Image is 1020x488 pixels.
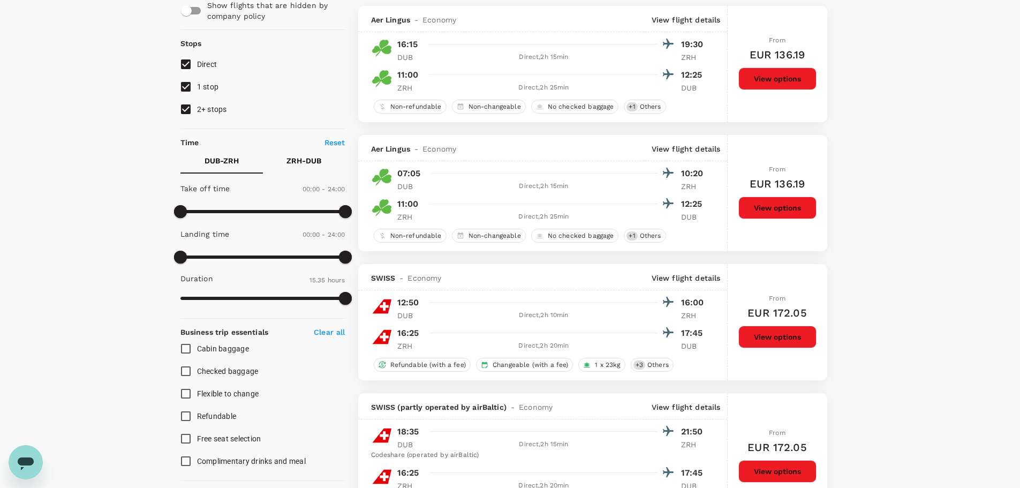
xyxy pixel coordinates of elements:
[738,460,817,483] button: View options
[430,310,658,321] div: Direct , 2h 10min
[371,37,392,59] img: EI
[371,326,392,348] img: LX
[430,341,658,351] div: Direct , 2h 20min
[769,166,785,173] span: From
[386,102,446,111] span: Non-refundable
[681,69,708,81] p: 12:25
[397,167,421,180] p: 07:05
[197,389,259,398] span: Flexible to change
[747,439,807,456] h6: EUR 172.05
[681,425,708,438] p: 21:50
[309,276,345,284] span: 15.35 hours
[371,273,396,283] span: SWISS
[681,52,708,63] p: ZRH
[374,358,471,372] div: Refundable (with a fee)
[643,361,673,370] span: Others
[624,100,666,114] div: +1Others
[624,229,666,243] div: +1Others
[633,361,645,370] span: + 3
[286,155,321,166] p: ZRH - DUB
[410,14,422,25] span: -
[531,229,619,243] div: No checked baggage
[371,402,507,412] span: SWISS (partly operated by airBaltic)
[397,296,419,309] p: 12:50
[395,273,407,283] span: -
[205,155,239,166] p: DUB - ZRH
[397,212,424,222] p: ZRH
[681,296,708,309] p: 16:00
[507,402,519,412] span: -
[652,14,721,25] p: View flight details
[464,102,525,111] span: Non-changeable
[180,183,230,194] p: Take off time
[543,102,618,111] span: No checked baggage
[180,328,269,336] strong: Business trip essentials
[386,231,446,241] span: Non-refundable
[652,144,721,154] p: View flight details
[303,231,345,238] span: 00:00 - 24:00
[324,137,345,148] p: Reset
[397,38,418,51] p: 16:15
[397,82,424,93] p: ZRH
[681,212,708,222] p: DUB
[681,467,708,479] p: 17:45
[747,304,807,321] h6: EUR 172.05
[314,327,345,337] p: Clear all
[180,39,202,48] strong: Stops
[197,457,306,466] span: Complimentary drinks and meal
[750,175,805,192] h6: EUR 136.19
[303,185,345,193] span: 00:00 - 24:00
[578,358,625,372] div: 1 x 23kg
[197,344,249,353] span: Cabin baggage
[464,231,525,241] span: Non-changeable
[397,198,419,211] p: 11:00
[197,412,237,421] span: Refundable
[397,181,424,192] p: DUB
[636,102,666,111] span: Others
[197,60,217,69] span: Direct
[738,67,817,90] button: View options
[631,358,674,372] div: +3Others
[397,467,419,479] p: 16:25
[681,327,708,340] p: 17:45
[386,361,470,370] span: Refundable (with a fee)
[681,82,708,93] p: DUB
[681,439,708,450] p: ZRH
[519,402,553,412] span: Economy
[397,341,424,351] p: ZRH
[371,167,392,188] img: EI
[371,68,392,89] img: EI
[374,229,447,243] div: Non-refundable
[397,69,419,81] p: 11:00
[681,167,708,180] p: 10:20
[476,358,573,372] div: Changeable (with a fee)
[397,310,424,321] p: DUB
[410,144,422,154] span: -
[371,450,708,461] div: Codeshare (operated by airBaltic)
[681,310,708,321] p: ZRH
[407,273,441,283] span: Economy
[422,144,456,154] span: Economy
[374,100,447,114] div: Non-refundable
[197,367,259,376] span: Checked baggage
[543,231,618,241] span: No checked baggage
[488,361,572,370] span: Changeable (with a fee)
[636,231,666,241] span: Others
[769,429,785,437] span: From
[769,295,785,302] span: From
[397,52,424,63] p: DUB
[626,231,637,241] span: + 1
[371,197,392,219] img: EI
[197,82,219,91] span: 1 stop
[652,402,721,412] p: View flight details
[769,36,785,44] span: From
[750,46,805,63] h6: EUR 136.19
[681,38,708,51] p: 19:30
[422,14,456,25] span: Economy
[9,445,43,479] iframe: Button to launch messaging window
[430,181,658,192] div: Direct , 2h 15min
[681,341,708,351] p: DUB
[197,105,227,114] span: 2+ stops
[430,52,658,63] div: Direct , 2h 15min
[430,439,658,450] div: Direct , 2h 15min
